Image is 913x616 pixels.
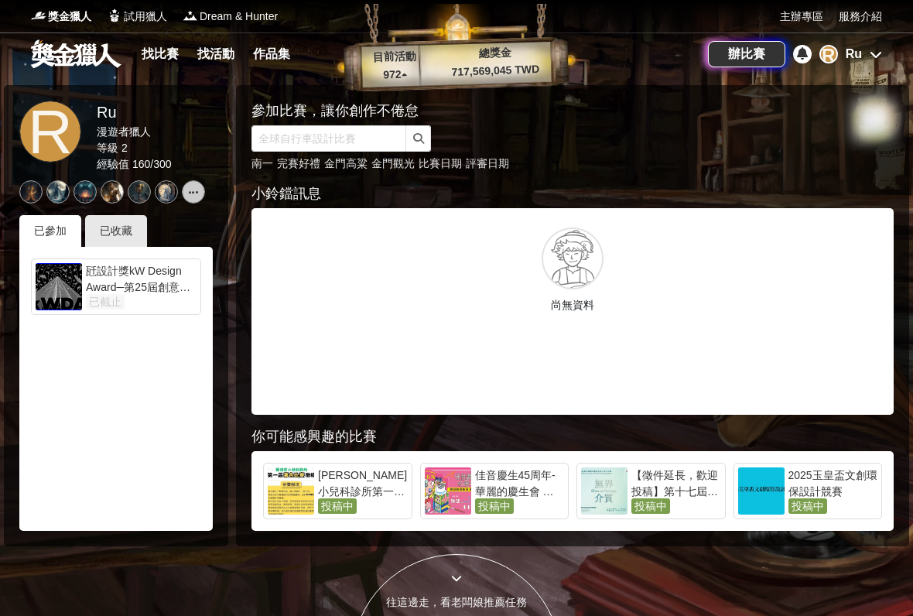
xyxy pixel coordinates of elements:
span: Dream & Hunter [200,9,278,25]
span: 試用獵人 [124,9,167,25]
a: 評審日期 [466,157,509,169]
a: 完賽好禮 [277,157,320,169]
a: 作品集 [247,43,296,65]
div: 【徵件延長，歡迎投稿】第十七屆新竹市金玻獎玻璃藝術暨設計應用創作比賽 [631,467,721,498]
a: 找比賽 [135,43,185,65]
div: 2025玉皇盃文創環保設計競賽 [788,467,878,498]
span: 投稿中 [788,498,827,514]
div: 漫遊者獵人 [97,124,172,140]
img: Logo [31,8,46,23]
a: R [19,101,81,163]
a: 佳音慶生45周年-華麗的慶生會 著色比賽投稿中 [420,463,569,519]
div: 你可能感興趣的比賽 [251,426,894,447]
a: 辦比賽 [708,41,785,67]
a: [PERSON_NAME]小兒科診所第一屆著色比賽投稿中 [263,463,412,519]
a: 瓩設計獎kW Design Award─第25屆創意競賽已截止 [31,258,201,315]
p: 目前活動 [363,48,426,67]
img: Logo [183,8,198,23]
p: 總獎金 [425,43,565,63]
div: 佳音慶生45周年-華麗的慶生會 著色比賽 [475,467,565,498]
a: 比賽日期 [419,157,462,169]
p: 972 ▴ [364,66,426,84]
span: 投稿中 [475,498,514,514]
div: 已收藏 [85,215,147,247]
a: 找活動 [191,43,241,65]
a: LogoDream & Hunter [183,9,278,25]
p: 尚無資料 [263,297,882,313]
a: 主辦專區 [780,9,823,25]
a: 服務介紹 [839,9,882,25]
span: 2 [121,142,128,154]
a: 2025玉皇盃文創環保設計競賽投稿中 [733,463,883,519]
div: 已參加 [19,215,81,247]
a: 金門高粱 [324,157,368,169]
img: Logo [107,8,122,23]
span: 投稿中 [631,498,670,514]
div: [PERSON_NAME]小兒科診所第一屆著色比賽 [318,467,408,498]
div: 往這邊走，看老闆娘推薦任務 [353,594,560,611]
a: 【徵件延長，歡迎投稿】第十七屆新竹市金玻獎玻璃藝術暨設計應用創作比賽投稿中 [576,463,726,519]
span: 等級 [97,142,118,154]
a: 南一 [251,157,273,169]
span: 獎金獵人 [48,9,91,25]
div: 小鈴鐺訊息 [251,183,894,204]
span: 經驗值 [97,158,129,170]
p: 717,569,045 TWD [426,60,566,81]
span: 160 / 300 [132,158,172,170]
span: 已截止 [86,294,125,310]
div: 參加比賽，讓你創作不倦怠 [251,101,839,121]
span: 投稿中 [318,498,357,514]
input: 全球自行車設計比賽 [251,125,406,152]
div: Ru [97,101,172,124]
div: 瓩設計獎kW Design Award─第25屆創意競賽 [86,263,197,294]
div: Ru [846,45,862,63]
a: Logo獎金獵人 [31,9,91,25]
a: Logo試用獵人 [107,9,167,25]
a: 金門觀光 [371,157,415,169]
div: R [819,45,838,63]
